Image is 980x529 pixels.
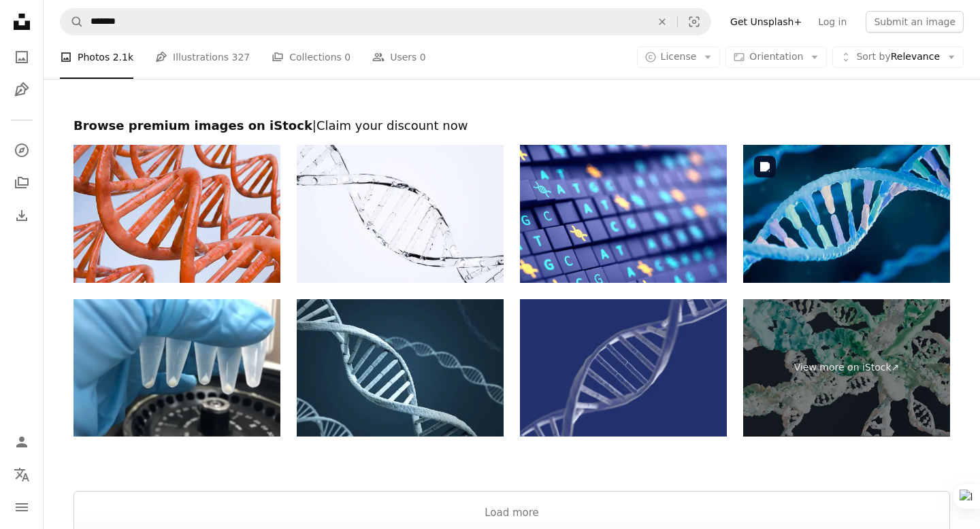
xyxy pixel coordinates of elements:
a: Explore [8,137,35,164]
span: 327 [232,50,250,65]
form: Find visuals sitewide [60,8,711,35]
span: Sort by [856,51,890,62]
span: Orientation [749,51,803,62]
span: 0 [344,50,350,65]
span: | Claim your discount now [312,118,468,133]
img: RNA pellets in micro tubes outcome of viral nucleic acid extraction [73,299,280,437]
button: Menu [8,494,35,521]
a: Collections 0 [272,35,350,79]
button: Language [8,461,35,488]
button: Visual search [678,9,710,35]
button: Clear [647,9,677,35]
a: Download History [8,202,35,229]
a: Log in / Sign up [8,428,35,456]
button: Sort byRelevance [832,46,964,68]
span: Relevance [856,50,940,64]
a: View more on iStock↗ [743,299,950,437]
a: Get Unsplash+ [722,11,810,33]
a: Users 0 [372,35,426,79]
a: Illustrations 327 [155,35,250,79]
img: Nucleic acid. DNA. Double helix. Strand. [297,299,504,437]
a: Collections [8,169,35,197]
a: Home — Unsplash [8,8,35,38]
img: Dna. Nucleic acid double helix. Abstract glass. Isolated. [297,145,504,283]
img: Nucleic acid. DNA. Double helix. Isolated. Strand. [520,299,727,437]
a: Illustrations [8,76,35,103]
button: Submit an image [866,11,964,33]
button: Orientation [725,46,827,68]
a: Log in [810,11,855,33]
img: DNA strands and sequencing ATGC data background. Double helix structure. Nucleic acid sequence. G... [520,145,727,283]
button: Search Unsplash [61,9,84,35]
a: Photos [8,44,35,71]
img: DNA strand, nucleic bases [743,145,950,283]
button: License [637,46,721,68]
span: 0 [420,50,426,65]
h2: Browse premium images on iStock [73,118,950,134]
span: License [661,51,697,62]
img: DNA on black background. nucleic acid, DNA double helix spiral molecule structure. human genome, ... [73,145,280,283]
